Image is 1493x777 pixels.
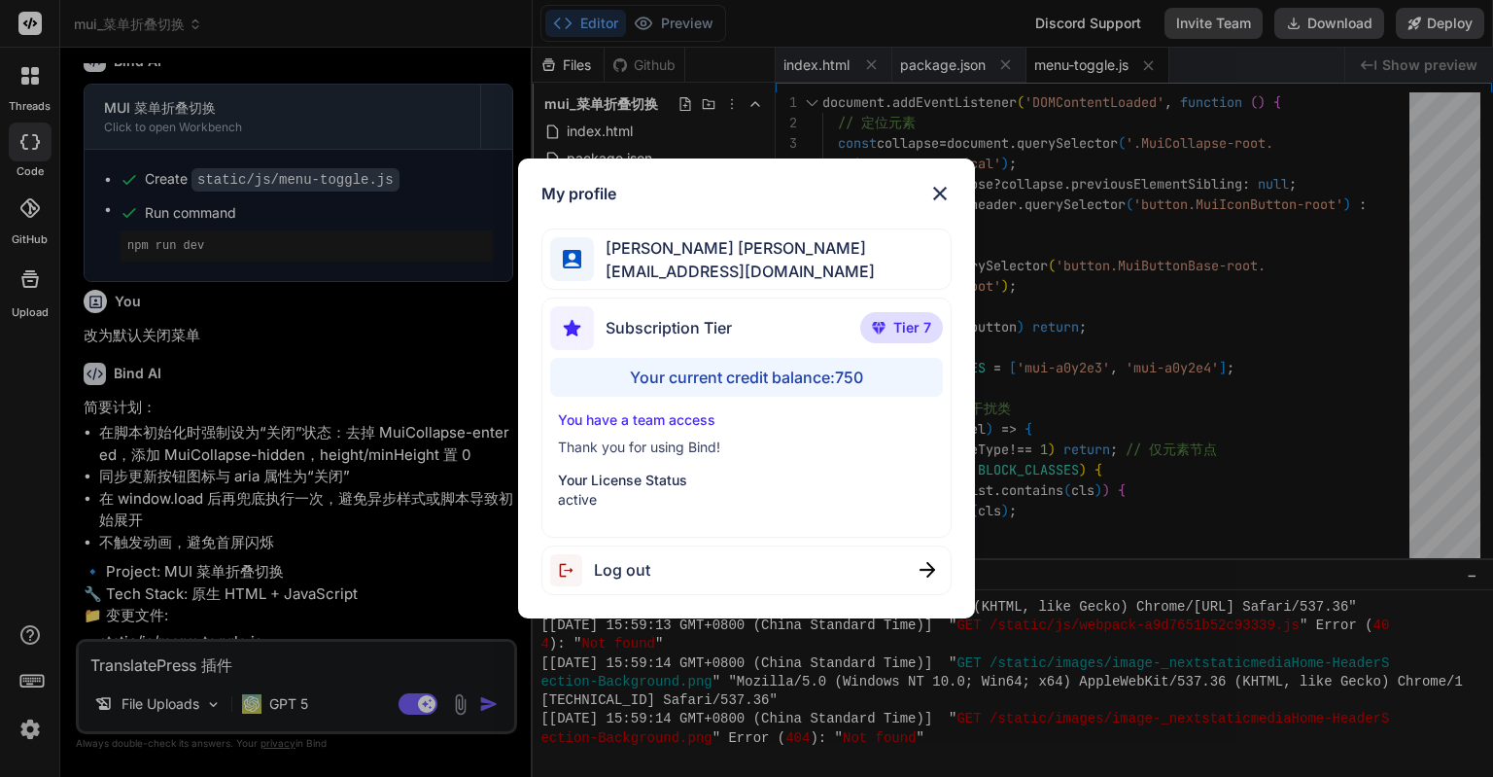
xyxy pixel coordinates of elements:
span: Tier 7 [893,318,931,337]
img: close [920,562,935,578]
img: logout [550,554,594,586]
img: premium [872,322,885,334]
p: active [558,490,934,510]
p: Your License Status [558,471,934,490]
h1: My profile [541,182,616,205]
img: subscription [550,306,594,350]
img: profile [563,250,581,268]
span: [EMAIL_ADDRESS][DOMAIN_NAME] [594,260,875,283]
p: Thank you for using Bind! [558,438,934,457]
img: close [928,182,952,205]
span: Subscription Tier [606,316,732,339]
span: Log out [594,558,650,582]
span: [PERSON_NAME] [PERSON_NAME] [594,236,875,260]
div: Your current credit balance: 750 [550,358,942,397]
p: You have a team access [558,410,934,430]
